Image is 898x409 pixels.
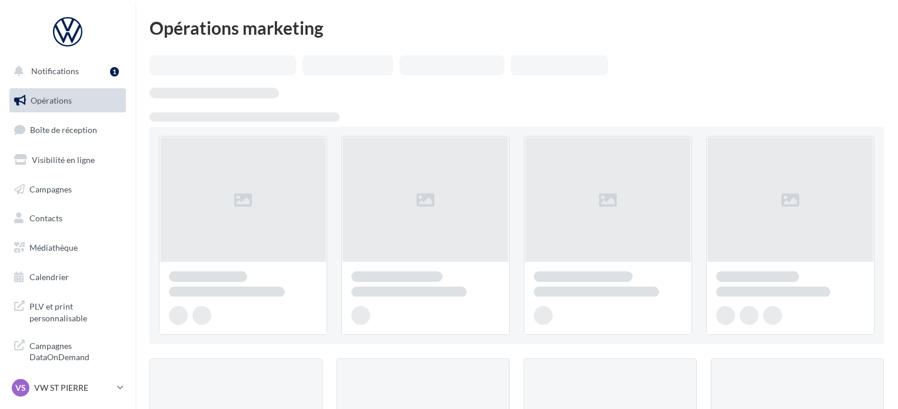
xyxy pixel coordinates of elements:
[9,377,126,399] a: VS VW ST PIERRE
[29,338,121,363] span: Campagnes DataOnDemand
[7,59,124,84] button: Notifications 1
[30,125,97,135] span: Boîte de réception
[7,235,128,260] a: Médiathèque
[7,265,128,290] a: Calendrier
[7,294,128,328] a: PLV et print personnalisable
[7,206,128,231] a: Contacts
[34,382,112,394] p: VW ST PIERRE
[31,66,79,76] span: Notifications
[31,95,72,105] span: Opérations
[29,272,69,282] span: Calendrier
[29,298,121,324] span: PLV et print personnalisable
[110,67,119,77] div: 1
[29,242,78,252] span: Médiathèque
[7,88,128,113] a: Opérations
[7,333,128,368] a: Campagnes DataOnDemand
[29,213,62,223] span: Contacts
[29,184,72,194] span: Campagnes
[7,177,128,202] a: Campagnes
[149,19,884,36] div: Opérations marketing
[32,155,95,165] span: Visibilité en ligne
[7,117,128,142] a: Boîte de réception
[7,148,128,172] a: Visibilité en ligne
[15,382,26,394] span: VS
